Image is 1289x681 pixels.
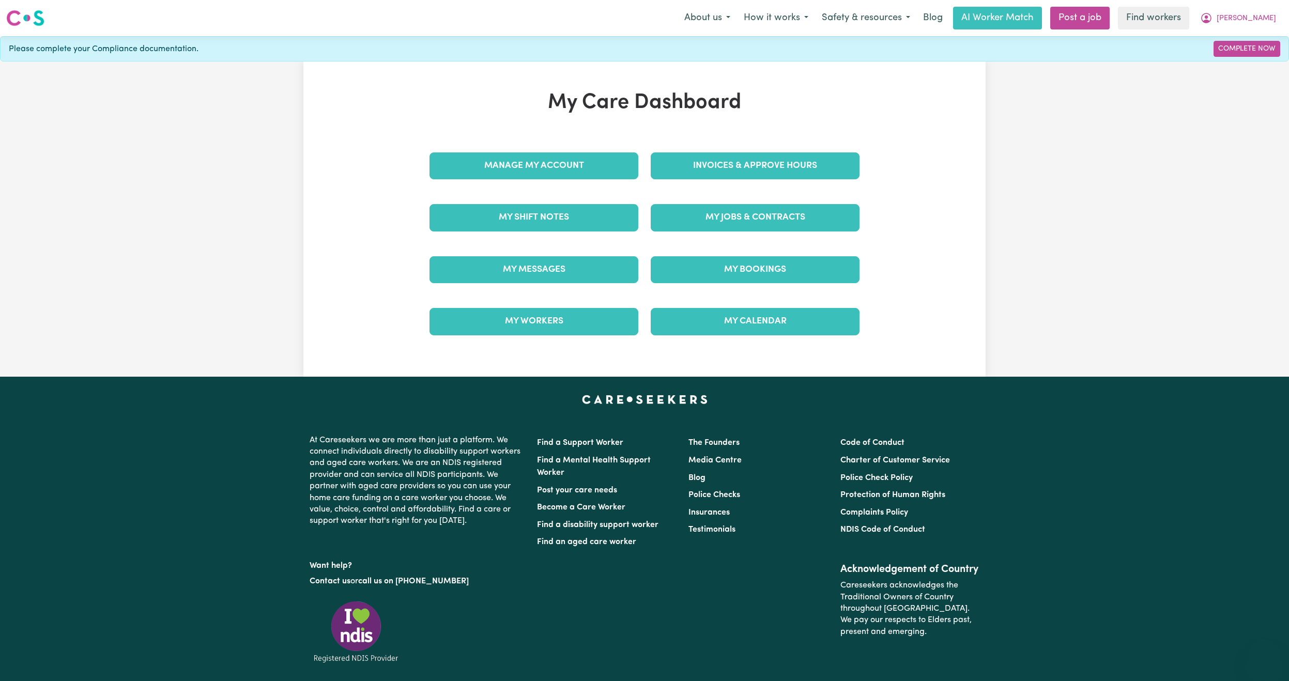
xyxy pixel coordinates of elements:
[537,538,636,546] a: Find an aged care worker
[537,503,625,512] a: Become a Care Worker
[310,571,525,591] p: or
[688,474,705,482] a: Blog
[840,456,950,465] a: Charter of Customer Service
[9,43,198,55] span: Please complete your Compliance documentation.
[1214,41,1280,57] a: Complete Now
[917,7,949,29] a: Blog
[840,491,945,499] a: Protection of Human Rights
[688,525,735,534] a: Testimonials
[840,508,908,517] a: Complaints Policy
[358,577,469,585] a: call us on [PHONE_NUMBER]
[6,9,44,27] img: Careseekers logo
[429,256,638,283] a: My Messages
[1193,7,1283,29] button: My Account
[429,204,638,231] a: My Shift Notes
[537,521,658,529] a: Find a disability support worker
[310,430,525,531] p: At Careseekers we are more than just a platform. We connect individuals directly to disability su...
[840,474,913,482] a: Police Check Policy
[651,256,860,283] a: My Bookings
[688,508,730,517] a: Insurances
[310,577,350,585] a: Contact us
[840,439,904,447] a: Code of Conduct
[429,308,638,335] a: My Workers
[1248,640,1281,673] iframe: Button to launch messaging window, conversation in progress
[840,525,925,534] a: NDIS Code of Conduct
[651,204,860,231] a: My Jobs & Contracts
[310,599,403,664] img: Registered NDIS provider
[6,6,44,30] a: Careseekers logo
[423,90,866,115] h1: My Care Dashboard
[537,456,651,477] a: Find a Mental Health Support Worker
[840,563,979,576] h2: Acknowledgement of Country
[651,152,860,179] a: Invoices & Approve Hours
[1050,7,1110,29] a: Post a job
[1217,13,1276,24] span: [PERSON_NAME]
[737,7,815,29] button: How it works
[688,439,740,447] a: The Founders
[688,456,742,465] a: Media Centre
[688,491,740,499] a: Police Checks
[953,7,1042,29] a: AI Worker Match
[840,576,979,642] p: Careseekers acknowledges the Traditional Owners of Country throughout [GEOGRAPHIC_DATA]. We pay o...
[429,152,638,179] a: Manage My Account
[815,7,917,29] button: Safety & resources
[582,395,708,404] a: Careseekers home page
[310,556,525,571] p: Want help?
[678,7,737,29] button: About us
[1118,7,1189,29] a: Find workers
[537,486,617,494] a: Post your care needs
[651,308,860,335] a: My Calendar
[537,439,623,447] a: Find a Support Worker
